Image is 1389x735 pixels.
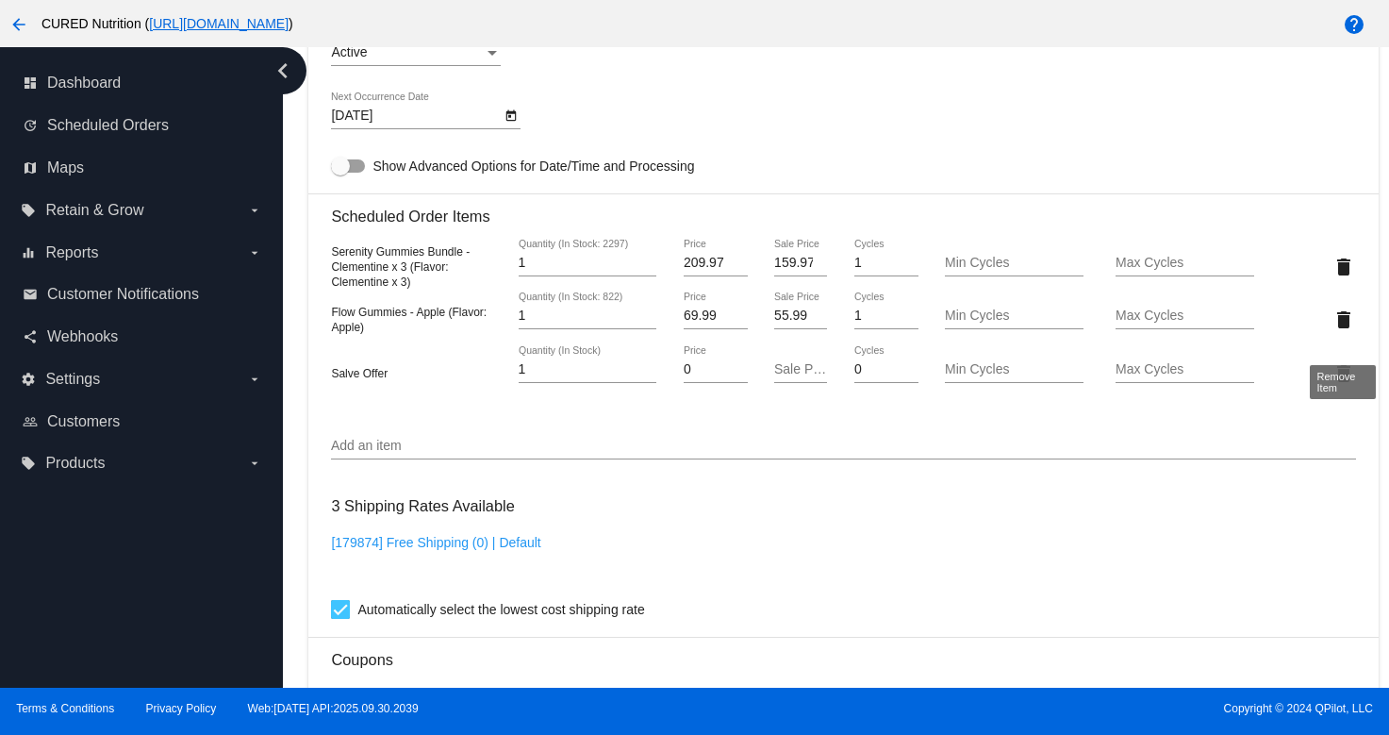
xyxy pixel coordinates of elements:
[47,117,169,134] span: Scheduled Orders
[23,279,262,309] a: email Customer Notifications
[331,109,501,124] input: Next Occurrence Date
[21,203,36,218] i: local_offer
[47,413,120,430] span: Customers
[23,68,262,98] a: dashboard Dashboard
[501,105,521,125] button: Open calendar
[945,256,1083,271] input: Min Cycles
[23,75,38,91] i: dashboard
[684,256,748,271] input: Price
[357,598,644,621] span: Automatically select the lowest cost shipping rate
[1116,256,1254,271] input: Max Cycles
[331,637,1355,669] h3: Coupons
[21,456,36,471] i: local_offer
[247,456,262,471] i: arrow_drop_down
[331,306,487,334] span: Flow Gummies - Apple (Flavor: Apple)
[47,328,118,345] span: Webhooks
[23,153,262,183] a: map Maps
[684,309,748,324] input: Price
[23,407,262,437] a: people_outline Customers
[331,44,367,59] span: Active
[16,702,114,715] a: Terms & Conditions
[711,702,1373,715] span: Copyright © 2024 QPilot, LLC
[47,159,84,176] span: Maps
[45,244,98,261] span: Reports
[21,245,36,260] i: equalizer
[854,362,918,377] input: Cycles
[1116,362,1254,377] input: Max Cycles
[1332,362,1355,385] mat-icon: delete
[45,371,100,388] span: Settings
[519,256,657,271] input: Quantity (In Stock: 2297)
[47,75,121,92] span: Dashboard
[519,362,657,377] input: Quantity (In Stock)
[8,13,30,36] mat-icon: arrow_back
[47,286,199,303] span: Customer Notifications
[23,287,38,302] i: email
[1343,13,1365,36] mat-icon: help
[945,362,1083,377] input: Min Cycles
[854,309,918,324] input: Cycles
[774,256,827,271] input: Sale Price
[1332,309,1355,331] mat-icon: delete
[519,309,657,324] input: Quantity (In Stock: 822)
[23,160,38,175] i: map
[45,202,143,219] span: Retain & Grow
[146,702,217,715] a: Privacy Policy
[23,110,262,141] a: update Scheduled Orders
[774,362,827,377] input: Sale Price
[331,367,388,380] span: Salve Offer
[23,414,38,429] i: people_outline
[945,309,1083,324] input: Min Cycles
[247,203,262,218] i: arrow_drop_down
[684,362,748,377] input: Price
[23,322,262,352] a: share Webhooks
[331,535,540,550] a: [179874] Free Shipping (0) | Default
[331,245,470,289] span: Serenity Gummies Bundle - Clementine x 3 (Flavor: Clementine x 3)
[1332,256,1355,278] mat-icon: delete
[149,16,289,31] a: [URL][DOMAIN_NAME]
[21,372,36,387] i: settings
[247,245,262,260] i: arrow_drop_down
[1116,309,1254,324] input: Max Cycles
[23,118,38,133] i: update
[247,372,262,387] i: arrow_drop_down
[331,439,1355,454] input: Add an item
[23,329,38,344] i: share
[41,16,293,31] span: CURED Nutrition ( )
[331,486,514,526] h3: 3 Shipping Rates Available
[372,157,694,175] span: Show Advanced Options for Date/Time and Processing
[268,56,298,86] i: chevron_left
[248,702,419,715] a: Web:[DATE] API:2025.09.30.2039
[45,455,105,472] span: Products
[331,193,1355,226] h3: Scheduled Order Items
[854,256,918,271] input: Cycles
[774,309,827,324] input: Sale Price
[331,45,501,60] mat-select: Status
